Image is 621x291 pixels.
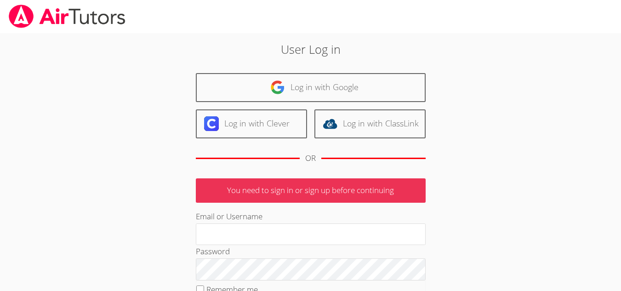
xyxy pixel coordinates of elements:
label: Email or Username [196,211,262,222]
h2: User Log in [143,40,479,58]
a: Log in with Clever [196,109,307,138]
img: airtutors_banner-c4298cdbf04f3fff15de1276eac7730deb9818008684d7c2e4769d2f7ddbe033.png [8,5,126,28]
p: You need to sign in or sign up before continuing [196,178,426,203]
a: Log in with ClassLink [314,109,426,138]
div: OR [305,152,316,165]
img: classlink-logo-d6bb404cc1216ec64c9a2012d9dc4662098be43eaf13dc465df04b49fa7ab582.svg [323,116,337,131]
img: google-logo-50288ca7cdecda66e5e0955fdab243c47b7ad437acaf1139b6f446037453330a.svg [270,80,285,95]
img: clever-logo-6eab21bc6e7a338710f1a6ff85c0baf02591cd810cc4098c63d3a4b26e2feb20.svg [204,116,219,131]
a: Log in with Google [196,73,426,102]
label: Password [196,246,230,257]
